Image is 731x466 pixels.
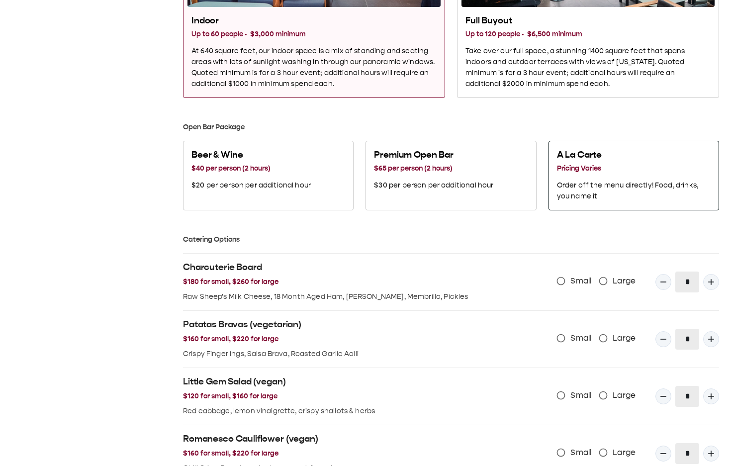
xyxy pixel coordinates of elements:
[183,291,538,302] p: Raw Sheep's Milk Cheese, 18 Month Aged Ham, [PERSON_NAME], Membrillo, Pickles
[570,447,591,459] span: Small
[374,163,493,174] h3: $65 per person (2 hours)
[183,433,538,445] h2: Romanesco Cauliflower (vegan)
[191,46,437,90] p: At 640 square feet, our indoor space is a mix of standing and seating areas with lots of sunlight...
[191,180,311,191] p: $20 per person per additional hour
[613,389,636,401] span: Large
[191,15,437,27] h2: Indoor
[183,262,538,274] h2: Charcuterie Board
[191,29,437,40] h3: Up to 60 people · $3,000 minimum
[183,349,538,360] p: Crispy Fingerlings, Salsa Brava, Roasted Garlic Aoili
[465,15,711,27] h2: Full Buyout
[655,272,719,292] div: Quantity Input
[548,141,719,210] button: A La Carte
[183,376,538,388] h2: Little Gem Salad (vegan)
[183,391,538,402] h3: $120 for small, $160 for large
[465,29,711,40] h3: Up to 120 people · $6,500 minimum
[557,180,711,202] p: Order off the menu directly! Food, drinks, you name it
[570,389,591,401] span: Small
[570,332,591,344] span: Small
[183,334,538,345] h3: $160 for small, $220 for large
[557,149,711,161] h2: A La Carte
[183,122,719,133] h3: Open Bar Package
[613,332,636,344] span: Large
[191,163,311,174] h3: $40 per person (2 hours)
[183,406,538,417] p: Red cabbage, lemon vinaigrette, crispy shallots & herbs
[183,448,538,459] h3: $160 for small, $220 for large
[191,149,311,161] h2: Beer & Wine
[613,447,636,459] span: Large
[183,141,354,210] button: Beer & Wine
[655,329,719,350] div: Quantity Input
[183,277,538,287] h3: $180 for small, $260 for large
[183,319,538,331] h2: Patatas Bravas (vegetarian)
[465,46,711,90] p: Take over our full space, a stunning 1400 square feet that spans indoors and outdoor terraces wit...
[374,149,493,161] h2: Premium Open Bar
[655,443,719,464] div: Quantity Input
[655,386,719,407] div: Quantity Input
[374,180,493,191] p: $30 per person per additional hour
[557,163,711,174] h3: Pricing Varies
[183,141,719,210] div: Select one
[570,275,591,287] span: Small
[183,234,719,245] h3: Catering Options
[613,275,636,287] span: Large
[365,141,536,210] button: Premium Open Bar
